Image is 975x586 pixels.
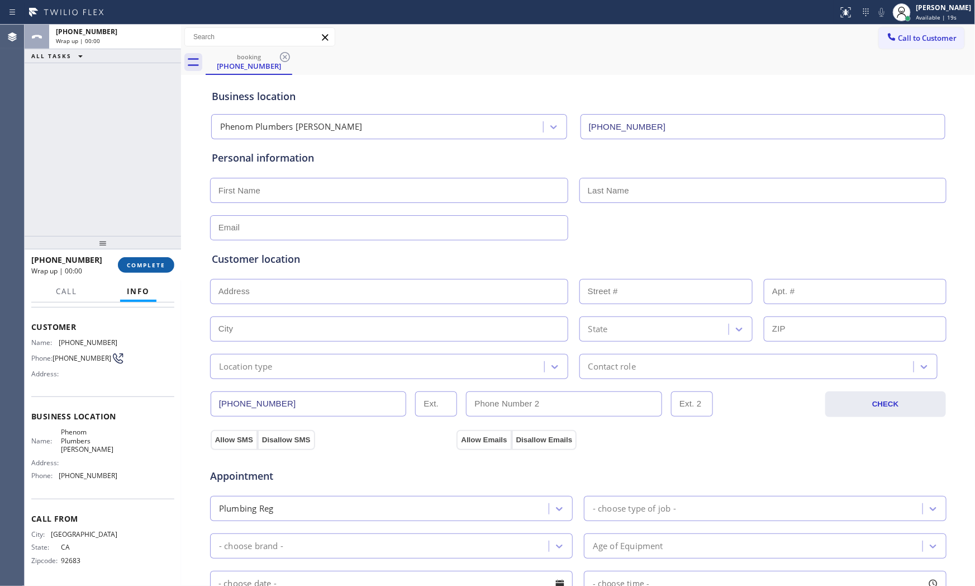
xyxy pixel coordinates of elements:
span: Call to Customer [898,33,957,43]
span: ALL TASKS [31,52,72,60]
span: Name: [31,338,59,347]
input: First Name [210,178,568,203]
button: ALL TASKS [25,49,94,63]
span: [PHONE_NUMBER] [53,354,111,362]
button: Call to Customer [879,27,964,49]
input: Ext. [415,391,457,417]
div: (714) 845-2478 [207,50,291,74]
span: Customer [31,322,174,332]
span: [GEOGRAPHIC_DATA] [51,530,117,538]
span: Info [127,286,150,296]
span: Call [56,286,77,296]
button: Call [49,281,84,303]
span: [PHONE_NUMBER] [59,338,117,347]
input: Search [185,28,335,46]
input: Phone Number 2 [466,391,662,417]
div: Location type [219,360,273,373]
div: Customer location [212,252,945,267]
span: Address: [31,370,61,378]
span: Available | 19s [916,13,957,21]
div: Plumbing Reg [219,502,273,515]
span: Phone: [31,354,53,362]
input: Phone Number [211,391,407,417]
button: Disallow Emails [512,430,577,450]
span: Wrap up | 00:00 [56,37,100,45]
button: Allow Emails [456,430,511,450]
div: - choose type of job - [593,502,676,515]
div: Contact role [588,360,636,373]
div: Personal information [212,150,945,166]
div: Age of Equipment [593,540,663,552]
input: Last Name [579,178,947,203]
span: Appointment [210,469,454,484]
button: COMPLETE [118,257,174,273]
div: Business location [212,89,945,104]
button: Allow SMS [211,430,258,450]
input: Address [210,279,568,304]
span: CA [61,543,117,551]
span: Business location [31,411,174,422]
span: [PHONE_NUMBER] [56,27,117,36]
span: Phenom Plumbers [PERSON_NAME] [61,428,117,453]
span: Wrap up | 00:00 [31,266,82,276]
div: [PERSON_NAME] [916,3,972,12]
button: Disallow SMS [258,430,315,450]
input: City [210,316,568,342]
span: City: [31,530,51,538]
span: COMPLETE [127,261,165,269]
input: Apt. # [764,279,947,304]
button: Info [120,281,156,303]
div: Phenom Plumbers [PERSON_NAME] [220,121,363,134]
span: [PHONE_NUMBER] [59,471,117,480]
button: Mute [874,4,890,20]
input: Email [210,215,568,240]
span: [PHONE_NUMBER] [31,254,102,265]
button: CHECK [825,391,946,417]
span: Phone: [31,471,59,480]
input: ZIP [764,316,947,342]
span: State: [31,543,61,551]
div: State [588,323,608,335]
span: Call From [31,513,174,524]
div: [PHONE_NUMBER] [207,61,291,71]
div: booking [207,53,291,61]
input: Street # [579,279,753,304]
input: Phone Number [581,114,945,139]
span: Zipcode: [31,556,61,565]
input: Ext. 2 [671,391,713,417]
span: Address: [31,459,61,467]
span: 92683 [61,556,117,565]
span: Name: [31,437,61,445]
div: - choose brand - [219,540,283,552]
